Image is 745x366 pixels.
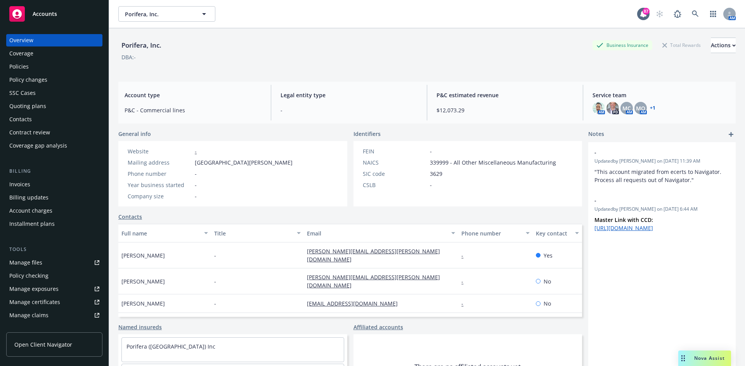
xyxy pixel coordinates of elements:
[121,251,165,259] span: [PERSON_NAME]
[544,299,551,308] span: No
[33,11,57,17] span: Accounts
[588,130,604,139] span: Notes
[9,100,46,112] div: Quoting plans
[594,196,709,204] span: -
[195,192,197,200] span: -
[6,283,102,295] span: Manage exposures
[593,40,652,50] div: Business Insurance
[9,322,46,335] div: Manage BORs
[9,309,49,321] div: Manage claims
[14,340,72,349] span: Open Client Navigator
[118,213,142,221] a: Contacts
[363,181,427,189] div: CSLB
[430,170,442,178] span: 3629
[6,60,102,73] a: Policies
[6,167,102,175] div: Billing
[9,113,32,125] div: Contacts
[128,170,192,178] div: Phone number
[594,158,729,165] span: Updated by [PERSON_NAME] on [DATE] 11:39 AM
[126,343,215,350] a: Porifera ([GEOGRAPHIC_DATA]) Inc
[195,170,197,178] span: -
[118,6,215,22] button: Porifera, Inc.
[195,148,197,155] a: -
[9,270,49,282] div: Policy checking
[9,204,52,217] div: Account charges
[118,224,211,242] button: Full name
[363,158,427,167] div: NAICS
[544,251,553,259] span: Yes
[594,206,729,213] span: Updated by [PERSON_NAME] on [DATE] 6:44 AM
[125,91,262,99] span: Account type
[6,191,102,204] a: Billing updates
[307,273,440,289] a: [PERSON_NAME][EMAIL_ADDRESS][PERSON_NAME][DOMAIN_NAME]
[606,102,619,114] img: photo
[536,229,570,237] div: Key contact
[636,104,645,112] span: MQ
[353,130,381,138] span: Identifiers
[307,229,447,237] div: Email
[533,224,582,242] button: Key contact
[281,106,418,114] span: -
[9,139,67,152] div: Coverage gap analysis
[6,270,102,282] a: Policy checking
[650,106,655,110] a: +1
[670,6,685,22] a: Report a Bug
[214,229,292,237] div: Title
[118,130,151,138] span: General info
[128,158,192,167] div: Mailing address
[9,256,42,269] div: Manage files
[6,296,102,308] a: Manage certificates
[705,6,721,22] a: Switch app
[461,300,470,307] a: -
[678,351,731,366] button: Nova Assist
[711,38,736,53] button: Actions
[9,283,59,295] div: Manage exposures
[353,323,403,331] a: Affiliated accounts
[128,181,192,189] div: Year business started
[437,106,573,114] span: $12,073.29
[9,74,47,86] div: Policy changes
[195,181,197,189] span: -
[588,190,736,238] div: -Updatedby [PERSON_NAME] on [DATE] 6:44 AMMaster Link with CCD: [URL][DOMAIN_NAME]
[9,218,55,230] div: Installment plans
[461,252,470,259] a: -
[726,130,736,139] a: add
[128,147,192,155] div: Website
[461,229,521,237] div: Phone number
[9,296,60,308] div: Manage certificates
[6,178,102,191] a: Invoices
[458,224,532,242] button: Phone number
[6,113,102,125] a: Contacts
[307,300,404,307] a: [EMAIL_ADDRESS][DOMAIN_NAME]
[430,181,432,189] span: -
[281,91,418,99] span: Legal entity type
[6,139,102,152] a: Coverage gap analysis
[9,34,33,46] div: Overview
[214,277,216,285] span: -
[643,8,650,15] div: 87
[125,106,262,114] span: P&C - Commercial lines
[688,6,703,22] a: Search
[121,53,136,61] div: DBA: -
[6,246,102,253] div: Tools
[694,355,725,361] span: Nova Assist
[211,224,304,242] button: Title
[195,158,293,167] span: [GEOGRAPHIC_DATA][PERSON_NAME]
[594,224,653,232] a: [URL][DOMAIN_NAME]
[363,170,427,178] div: SIC code
[6,322,102,335] a: Manage BORs
[6,309,102,321] a: Manage claims
[6,100,102,112] a: Quoting plans
[9,126,50,139] div: Contract review
[363,147,427,155] div: FEIN
[593,91,729,99] span: Service team
[121,299,165,308] span: [PERSON_NAME]
[588,142,736,190] div: -Updatedby [PERSON_NAME] on [DATE] 11:39 AM"This account migrated from ecerts to Navigator. Proce...
[678,351,688,366] div: Drag to move
[9,191,49,204] div: Billing updates
[437,91,573,99] span: P&C estimated revenue
[6,47,102,60] a: Coverage
[6,74,102,86] a: Policy changes
[461,278,470,285] a: -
